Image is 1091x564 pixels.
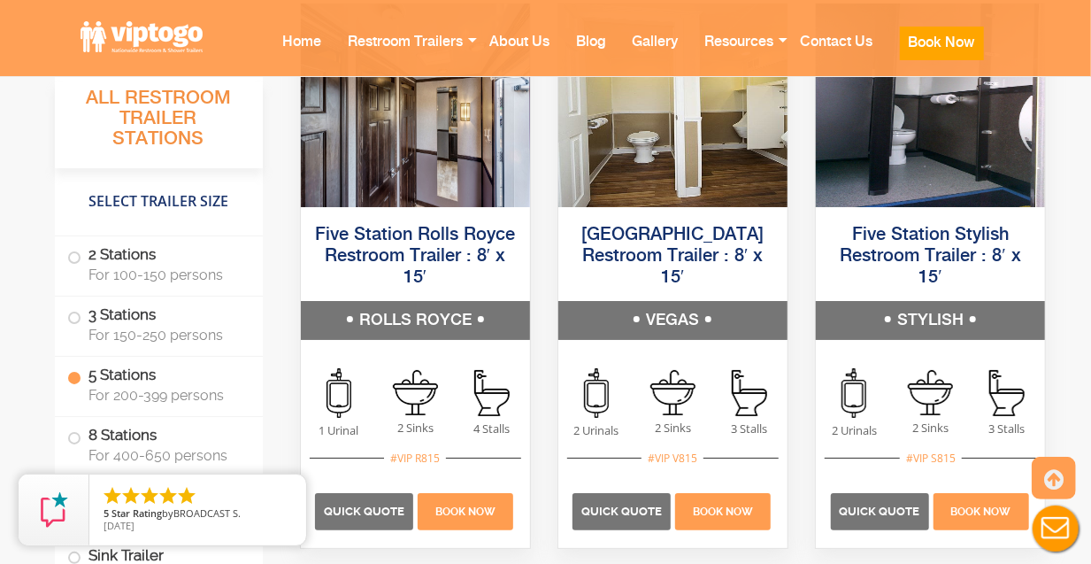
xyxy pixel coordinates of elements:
[377,420,453,437] span: 2 Sinks
[788,19,887,89] a: Contact Us
[642,450,703,467] div: #VIP V815
[634,420,711,437] span: 2 Sinks
[564,19,619,89] a: Blog
[301,422,377,439] span: 1 Urinal
[900,450,962,467] div: #VIP S815
[673,502,773,518] a: Book Now
[301,4,530,207] img: Full view of five station restroom trailer with two separate doors for men and women
[324,505,404,518] span: Quick Quote
[270,19,335,89] a: Home
[67,297,250,352] label: 3 Stations
[900,27,984,60] button: Book Now
[908,370,953,415] img: an icon of sink
[67,417,250,472] label: 8 Stations
[315,502,415,518] a: Quick Quote
[435,506,496,518] span: Book Now
[315,226,515,287] a: Five Station Rolls Royce Restroom Trailer : 8′ x 15′
[474,370,510,416] img: an icon of stall
[711,421,788,437] span: 3 Stalls
[840,505,920,518] span: Quick Quote
[173,506,241,520] span: BROADCAST S.
[89,327,242,344] span: For 150-250 persons
[951,506,1011,518] span: Book Now
[931,502,1031,518] a: Book Now
[558,301,788,340] h5: VEGAS
[139,485,160,506] li: 
[732,370,767,416] img: an icon of stall
[89,267,242,283] span: For 100-150 persons
[841,226,1021,287] a: Five Station Stylish Restroom Trailer : 8′ x 15′
[816,4,1045,207] img: Full view of five station restroom trailer with two separate doors for men and women
[158,485,179,506] li: 
[104,508,292,521] span: by
[841,368,866,418] img: an icon of urinal
[558,422,634,439] span: 2 Urinals
[816,301,1045,340] h5: STYLISH
[36,492,72,528] img: Review Rating
[650,370,695,415] img: an icon of sink
[693,506,753,518] span: Book Now
[111,506,162,520] span: Star Rating
[1020,493,1091,564] button: Live Chat
[893,420,969,437] span: 2 Sinks
[989,370,1025,416] img: an icon of stall
[335,19,477,89] a: Restroom Trailers
[67,357,250,412] label: 5 Stations
[55,82,263,168] h3: All Restroom Trailer Stations
[104,519,134,532] span: [DATE]
[831,502,931,518] a: Quick Quote
[301,301,530,340] h5: ROLLS ROYCE
[120,485,142,506] li: 
[572,502,672,518] a: Quick Quote
[176,485,197,506] li: 
[692,19,788,89] a: Resources
[384,450,446,467] div: #VIP R815
[619,19,692,89] a: Gallery
[89,387,242,404] span: For 200-399 persons
[102,485,123,506] li: 
[558,4,788,207] img: Full view of five station restroom trailer with two separate doors for men and women
[415,502,515,518] a: Book Now
[327,368,351,418] img: an icon of urinal
[67,236,250,291] label: 2 Stations
[104,506,109,520] span: 5
[584,368,609,418] img: an icon of urinal
[887,19,997,98] a: Book Now
[581,505,662,518] span: Quick Quote
[816,422,892,439] span: 2 Urinals
[55,176,263,228] h4: Select Trailer Size
[453,421,529,437] span: 4 Stalls
[581,226,764,287] a: [GEOGRAPHIC_DATA] Restroom Trailer : 8′ x 15′
[89,446,242,463] span: For 400-650 persons
[477,19,564,89] a: About Us
[969,421,1045,437] span: 3 Stalls
[393,370,438,415] img: an icon of sink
